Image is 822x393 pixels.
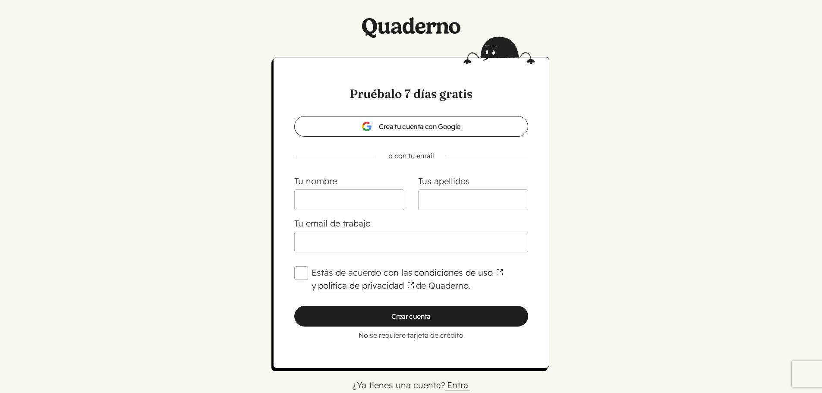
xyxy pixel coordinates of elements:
[294,176,337,186] label: Tu nombre
[316,280,416,291] a: política de privacidad
[418,176,470,186] label: Tus apellidos
[294,218,371,229] label: Tu email de trabajo
[445,380,470,391] a: Entra
[118,379,705,392] p: ¿Ya tienes una cuenta?
[294,85,528,102] h1: Pruébalo 7 días gratis
[312,266,528,292] label: Estás de acuerdo con las y de Quaderno.
[294,330,528,340] p: No se requiere tarjeta de crédito
[294,306,528,327] input: Crear cuenta
[280,151,542,161] p: o con tu email
[413,267,505,278] a: condiciones de uso
[362,121,460,132] span: Crea tu cuenta con Google
[294,116,528,137] a: Crea tu cuenta con Google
